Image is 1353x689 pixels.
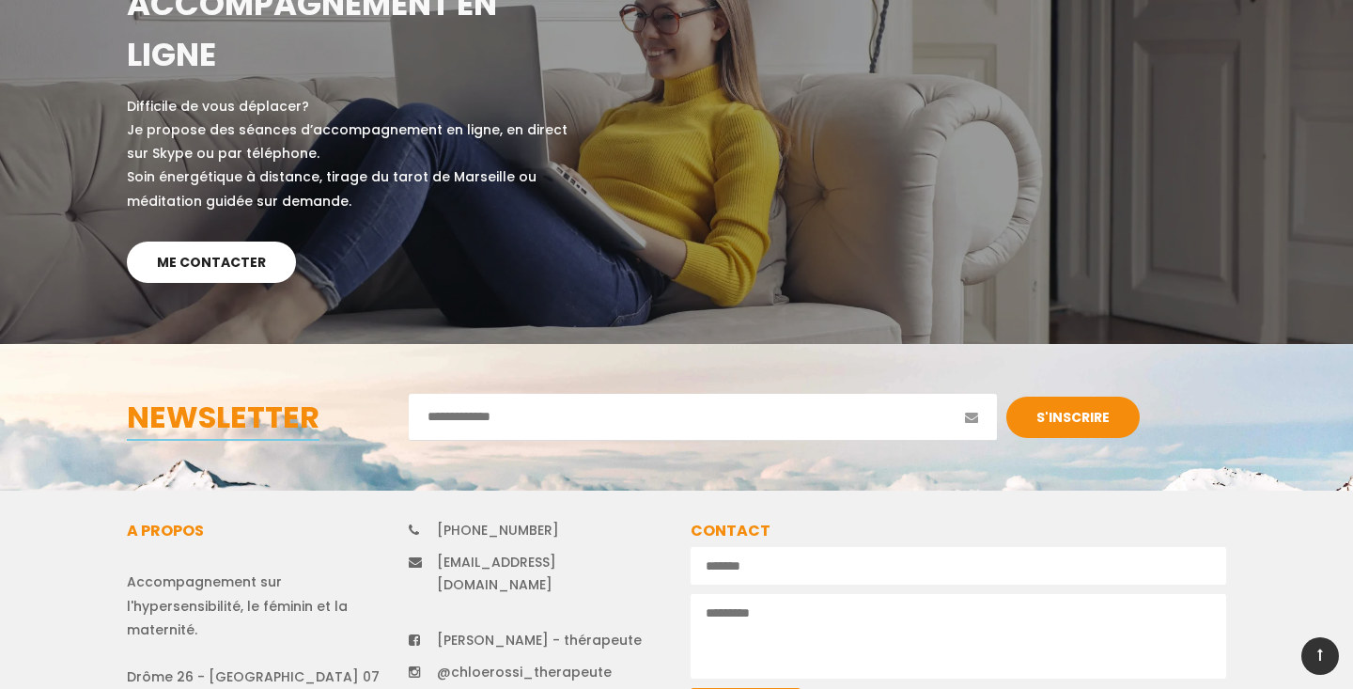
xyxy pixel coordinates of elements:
[127,519,381,543] h2: A propos
[691,519,1226,543] h2: Contact
[127,394,319,441] h2: Newsletter
[437,553,556,594] a: [EMAIL_ADDRESS][DOMAIN_NAME]
[437,521,559,540] a: [PHONE_NUMBER]
[1036,408,1110,427] span: S'inscrire
[127,242,296,283] a: Me contacter
[437,663,612,681] a: @chloerossi_therapeute
[127,95,568,213] div: Difficile de vous déplacer? Je propose des séances d’accompagnement en ligne, en direct sur Skype...
[437,631,642,650] a: [PERSON_NAME] - thérapeute
[1006,397,1140,438] button: S'inscrire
